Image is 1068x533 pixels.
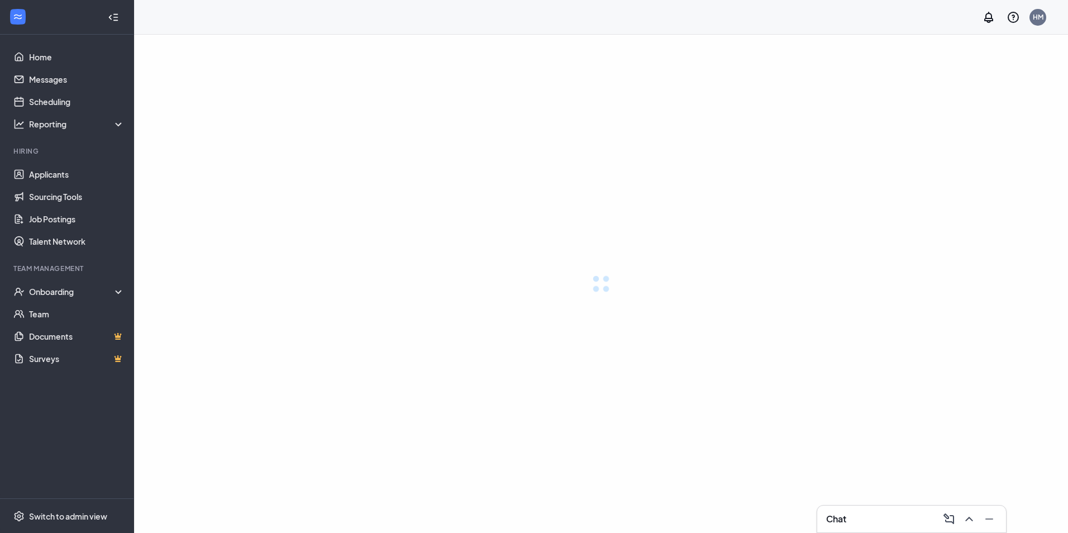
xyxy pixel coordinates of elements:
[982,11,995,24] svg: Notifications
[108,12,119,23] svg: Collapse
[29,286,125,297] div: Onboarding
[1033,12,1043,22] div: HM
[29,208,125,230] a: Job Postings
[29,303,125,325] a: Team
[939,510,957,528] button: ComposeMessage
[13,146,122,156] div: Hiring
[1007,11,1020,24] svg: QuestionInfo
[962,512,976,526] svg: ChevronUp
[29,46,125,68] a: Home
[942,512,956,526] svg: ComposeMessage
[29,325,125,348] a: DocumentsCrown
[959,510,977,528] button: ChevronUp
[29,230,125,253] a: Talent Network
[13,286,25,297] svg: UserCheck
[826,513,846,525] h3: Chat
[29,68,125,91] a: Messages
[12,11,23,22] svg: WorkstreamLogo
[29,348,125,370] a: SurveysCrown
[29,511,107,522] div: Switch to admin view
[979,510,997,528] button: Minimize
[13,118,25,130] svg: Analysis
[29,118,125,130] div: Reporting
[29,163,125,185] a: Applicants
[29,91,125,113] a: Scheduling
[29,185,125,208] a: Sourcing Tools
[13,511,25,522] svg: Settings
[983,512,996,526] svg: Minimize
[13,264,122,273] div: Team Management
